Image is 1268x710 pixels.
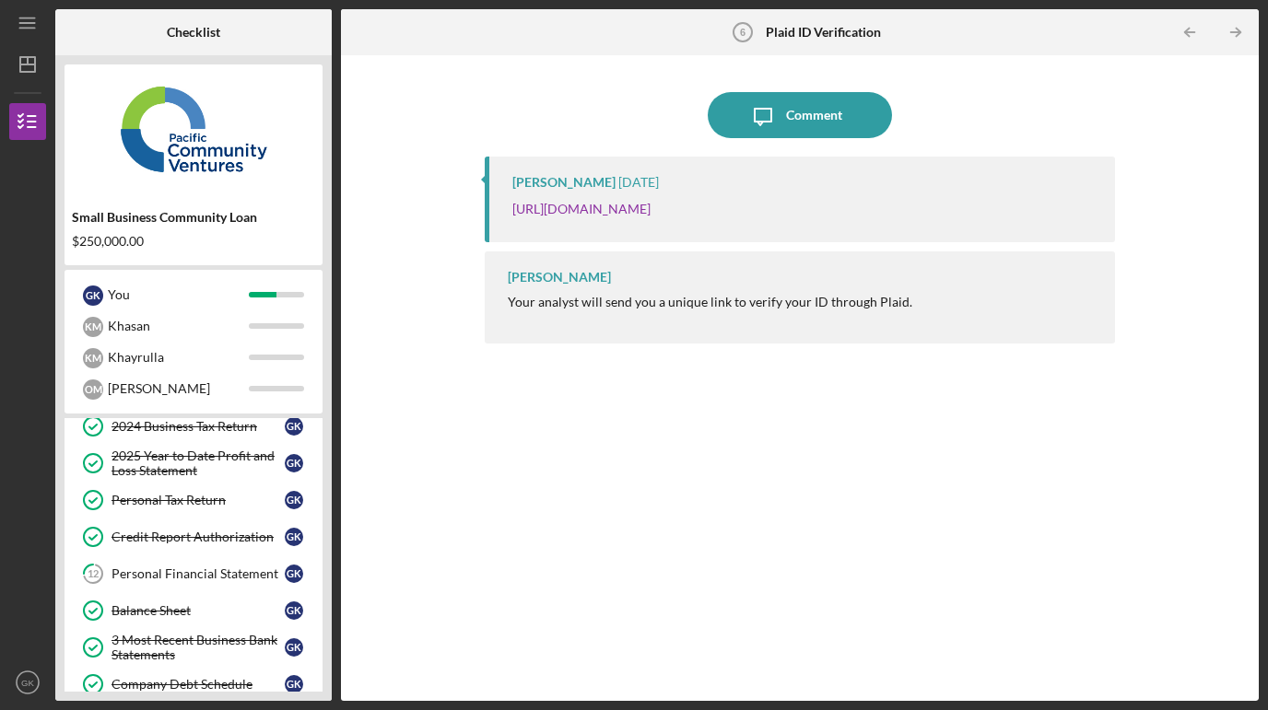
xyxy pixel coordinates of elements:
[285,601,303,620] div: G K
[74,592,313,629] a: Balance SheetGK
[83,348,103,368] div: K M
[74,445,313,482] a: 2025 Year to Date Profit and Loss StatementGK
[618,175,659,190] time: 2025-09-23 19:03
[88,568,99,580] tspan: 12
[285,675,303,693] div: G K
[83,379,103,400] div: O M
[112,493,285,507] div: Personal Tax Return
[112,603,285,618] div: Balance Sheet
[512,201,651,216] a: [URL][DOMAIN_NAME]
[112,530,285,544] div: Credit Report Authorization
[72,234,315,249] div: $250,000.00
[74,408,313,445] a: 2024 Business Tax ReturnGK
[74,482,313,518] a: Personal Tax ReturnGK
[112,633,285,662] div: 3 Most Recent Business Bank Statements
[72,210,315,225] div: Small Business Community Loan
[112,677,285,692] div: Company Debt Schedule
[112,566,285,581] div: Personal Financial Statement
[766,25,881,40] b: Plaid ID Verification
[108,373,249,404] div: [PERSON_NAME]
[285,638,303,657] div: G K
[167,25,220,40] b: Checklist
[786,92,842,138] div: Comment
[285,528,303,546] div: G K
[74,518,313,555] a: Credit Report AuthorizationGK
[74,629,313,666] a: 3 Most Recent Business Bank StatementsGK
[83,285,103,306] div: G K
[112,419,285,434] div: 2024 Business Tax Return
[285,565,303,583] div: G K
[285,454,303,472] div: G K
[285,491,303,509] div: G K
[285,417,303,436] div: G K
[112,448,285,478] div: 2025 Year to Date Profit and Loss Statement
[65,74,323,184] img: Product logo
[508,295,912,309] div: Your analyst will send you a unique link to verify your ID through Plaid.
[108,310,249,342] div: Khasan
[739,27,745,38] tspan: 6
[512,175,616,190] div: [PERSON_NAME]
[74,666,313,703] a: Company Debt ScheduleGK
[108,279,249,310] div: You
[74,555,313,592] a: 12Personal Financial StatementGK
[83,317,103,337] div: K M
[21,678,34,688] text: GK
[108,342,249,373] div: Khayrulla
[508,270,611,285] div: [PERSON_NAME]
[708,92,892,138] button: Comment
[9,664,46,701] button: GK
